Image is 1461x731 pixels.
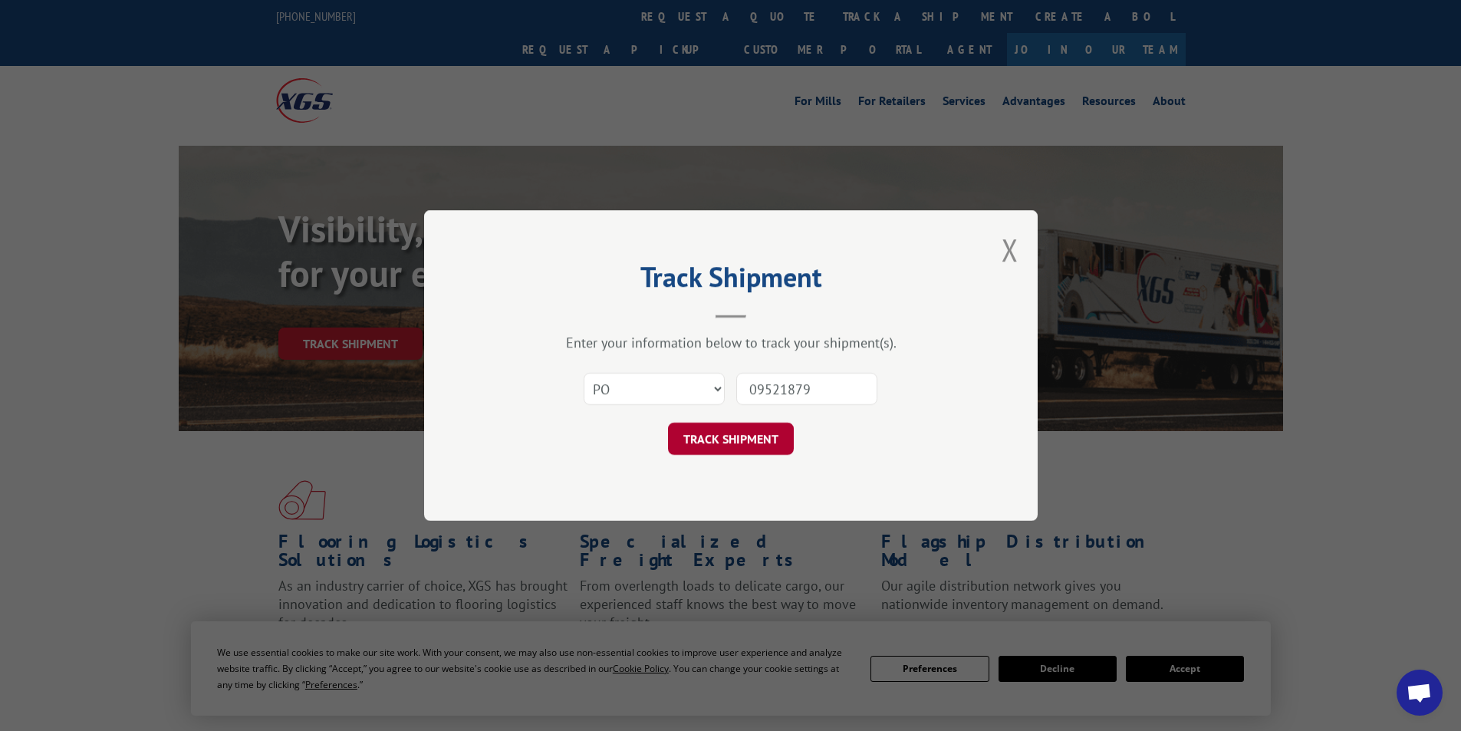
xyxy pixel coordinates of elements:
div: Open chat [1397,670,1443,716]
h2: Track Shipment [501,266,961,295]
button: Close modal [1002,229,1018,270]
input: Number(s) [736,373,877,405]
button: TRACK SHIPMENT [668,423,794,455]
div: Enter your information below to track your shipment(s). [501,334,961,351]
